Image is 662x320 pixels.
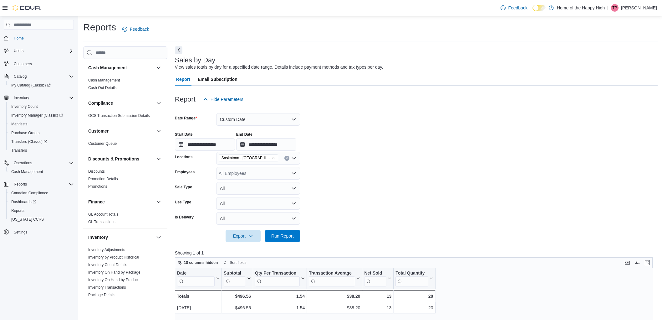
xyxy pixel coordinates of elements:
[9,129,74,137] span: Purchase Orders
[11,104,38,109] span: Inventory Count
[11,94,74,102] span: Inventory
[88,177,118,181] a: Promotion Details
[226,230,261,242] button: Export
[88,65,127,71] h3: Cash Management
[9,112,74,119] span: Inventory Manager (Classic)
[309,270,355,276] div: Transaction Average
[9,120,74,128] span: Manifests
[88,100,113,106] h3: Compliance
[155,155,162,163] button: Discounts & Promotions
[9,120,30,128] a: Manifests
[14,230,27,235] span: Settings
[155,99,162,107] button: Compliance
[11,47,74,55] span: Users
[9,198,39,206] a: Dashboards
[224,270,246,276] div: Subtotal
[9,207,74,214] span: Reports
[11,228,30,236] a: Settings
[83,140,167,150] div: Customer
[309,270,360,286] button: Transaction Average
[14,182,27,187] span: Reports
[11,60,74,67] span: Customers
[155,198,162,206] button: Finance
[175,185,192,190] label: Sale Type
[176,73,190,86] span: Report
[88,255,139,260] span: Inventory by Product Historical
[175,250,658,256] p: Showing 1 of 1
[88,156,154,162] button: Discounts & Promotions
[14,95,29,100] span: Inventory
[498,2,530,14] a: Feedback
[216,113,300,126] button: Custom Date
[6,102,76,111] button: Inventory Count
[9,189,51,197] a: Canadian Compliance
[88,184,107,189] a: Promotions
[88,156,139,162] h3: Discounts & Promotions
[11,73,74,80] span: Catalog
[9,168,74,176] span: Cash Management
[83,211,167,228] div: Finance
[284,156,289,161] button: Clear input
[236,132,252,137] label: End Date
[11,228,74,236] span: Settings
[6,215,76,224] button: [US_STATE] CCRS
[177,270,215,286] div: Date
[9,168,45,176] a: Cash Management
[11,139,47,144] span: Transfers (Classic)
[88,78,120,83] span: Cash Management
[219,155,278,161] span: Saskatoon - Blairmore Village - Fire & Flower
[6,111,76,120] a: Inventory Manager (Classic)
[177,304,220,312] div: [DATE]
[175,96,196,103] h3: Report
[216,182,300,195] button: All
[230,260,246,265] span: Sort fields
[255,292,305,300] div: 1.54
[88,285,126,290] span: Inventory Transactions
[229,230,257,242] span: Export
[4,31,74,253] nav: Complex example
[309,292,360,300] div: $38.20
[88,86,117,90] a: Cash Out Details
[624,259,631,266] button: Keyboard shortcuts
[1,180,76,189] button: Reports
[14,74,27,79] span: Catalog
[309,270,355,286] div: Transaction Average
[364,270,386,276] div: Net Sold
[11,130,40,135] span: Purchase Orders
[395,270,428,276] div: Total Quantity
[6,197,76,206] a: Dashboards
[88,212,118,217] a: GL Account Totals
[88,263,127,267] a: Inventory Count Details
[88,65,154,71] button: Cash Management
[271,233,294,239] span: Run Report
[11,169,43,174] span: Cash Management
[88,248,125,252] a: Inventory Adjustments
[9,189,74,197] span: Canadian Compliance
[11,113,63,118] span: Inventory Manager (Classic)
[1,93,76,102] button: Inventory
[236,138,296,151] input: Press the down key to open a popover containing a calendar.
[364,270,386,286] div: Net Sold
[291,156,296,161] button: Open list of options
[395,270,433,286] button: Total Quantity
[11,47,26,55] button: Users
[88,212,118,217] span: GL Account Totals
[88,292,115,297] span: Package Details
[14,36,24,41] span: Home
[224,270,251,286] button: Subtotal
[221,259,249,266] button: Sort fields
[88,255,139,260] a: Inventory by Product Historical
[88,113,150,118] a: OCS Transaction Submission Details
[11,159,35,167] button: Operations
[9,103,40,110] a: Inventory Count
[9,138,74,145] span: Transfers (Classic)
[265,230,300,242] button: Run Report
[177,270,215,276] div: Date
[11,181,74,188] span: Reports
[9,138,50,145] a: Transfers (Classic)
[175,215,194,220] label: Is Delivery
[255,270,300,276] div: Qty Per Transaction
[88,176,118,181] span: Promotion Details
